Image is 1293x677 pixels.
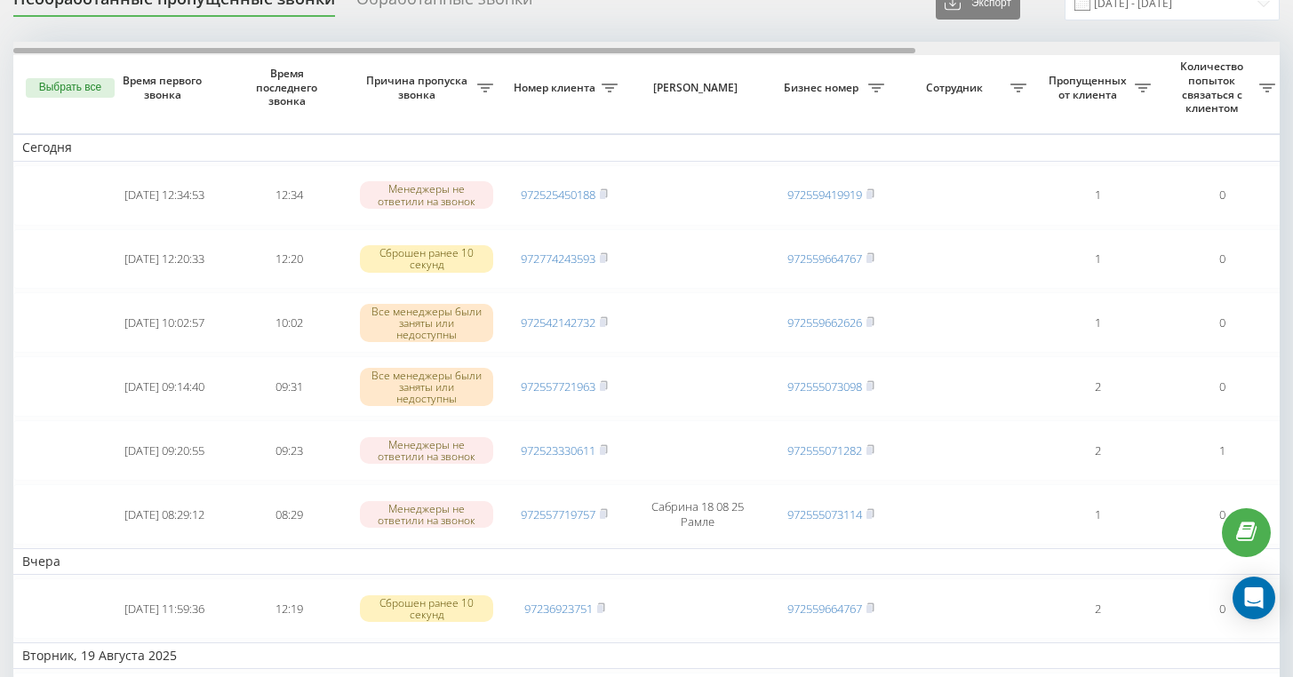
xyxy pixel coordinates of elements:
td: 12:20 [227,229,351,290]
div: Менеджеры не ответили на звонок [360,181,493,208]
td: 0 [1160,165,1284,226]
span: Пропущенных от клиента [1044,74,1135,101]
a: 97236923751 [524,601,593,617]
td: 1 [1160,420,1284,481]
a: 972559662626 [787,315,862,331]
td: 0 [1160,292,1284,353]
td: [DATE] 08:29:12 [102,484,227,545]
div: Менеджеры не ответили на звонок [360,437,493,464]
div: Open Intercom Messenger [1233,577,1275,619]
a: 972559419919 [787,187,862,203]
span: Время последнего звонка [241,67,337,108]
td: 2 [1035,578,1160,639]
a: 972557719757 [521,506,595,522]
td: [DATE] 10:02:57 [102,292,227,353]
button: Выбрать все [26,78,115,98]
a: 972774243593 [521,251,595,267]
td: 1 [1035,484,1160,545]
div: Менеджеры не ответили на звонок [360,501,493,528]
a: 972523330611 [521,442,595,458]
td: 1 [1035,229,1160,290]
span: Бизнес номер [778,81,868,95]
a: 972555071282 [787,442,862,458]
td: 2 [1035,420,1160,481]
td: 08:29 [227,484,351,545]
td: 1 [1035,165,1160,226]
a: 972557721963 [521,378,595,394]
td: 12:19 [227,578,351,639]
td: [DATE] 12:34:53 [102,165,227,226]
a: 972559664767 [787,601,862,617]
div: Все менеджеры были заняты или недоступны [360,368,493,407]
a: 972542142732 [521,315,595,331]
td: 2 [1035,356,1160,417]
td: 09:23 [227,420,351,481]
td: [DATE] 12:20:33 [102,229,227,290]
a: 972559664767 [787,251,862,267]
td: 09:31 [227,356,351,417]
td: 1 [1035,292,1160,353]
span: Номер клиента [511,81,602,95]
td: Сабрина 18 08 25 Рамле [627,484,769,545]
td: [DATE] 09:14:40 [102,356,227,417]
td: 12:34 [227,165,351,226]
a: 972555073098 [787,378,862,394]
td: 10:02 [227,292,351,353]
td: 0 [1160,356,1284,417]
td: [DATE] 11:59:36 [102,578,227,639]
td: 0 [1160,229,1284,290]
a: 972525450188 [521,187,595,203]
td: [DATE] 09:20:55 [102,420,227,481]
td: 0 [1160,484,1284,545]
span: Время первого звонка [116,74,212,101]
div: Все менеджеры были заняты или недоступны [360,304,493,343]
a: 972555073114 [787,506,862,522]
span: [PERSON_NAME] [642,81,754,95]
td: 0 [1160,578,1284,639]
span: Количество попыток связаться с клиентом [1169,60,1259,115]
div: Сброшен ранее 10 секунд [360,245,493,272]
span: Сотрудник [902,81,1010,95]
div: Сброшен ранее 10 секунд [360,595,493,622]
span: Причина пропуска звонка [360,74,477,101]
